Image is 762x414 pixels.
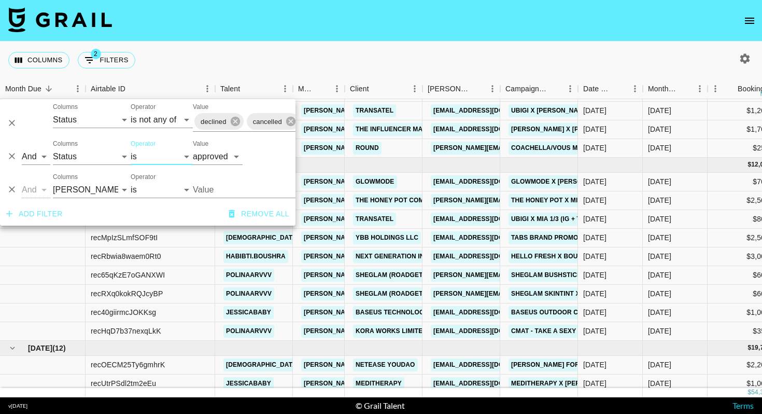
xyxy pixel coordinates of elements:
div: Jul '25 [648,195,671,205]
a: SHEGLAM Skintint x [PERSON_NAME] [509,287,638,300]
a: Sheglam (RoadGet Business PTE) [353,269,476,282]
div: Jul '25 [648,270,671,280]
button: Menu [200,81,215,96]
a: [PERSON_NAME][EMAIL_ADDRESS][DOMAIN_NAME] [301,142,470,155]
a: Terms [732,401,754,410]
div: Talent [220,79,240,99]
div: [PERSON_NAME] [428,79,470,99]
a: NetEase YouDao [353,358,418,371]
a: jessicababy [223,377,274,390]
a: Next Generation Influencers [353,250,465,263]
a: [PERSON_NAME][EMAIL_ADDRESS][DOMAIN_NAME] [301,231,470,244]
div: 23/07/2025 [583,105,606,116]
a: [DEMOGRAPHIC_DATA] [223,231,301,244]
button: Menu [562,81,578,96]
div: 29/07/2025 [583,288,606,299]
button: Menu [407,81,422,96]
div: 16/06/2025 [583,251,606,261]
div: Jul '25 [648,176,671,187]
a: [PERSON_NAME][EMAIL_ADDRESS][DOMAIN_NAME] [301,250,470,263]
button: Sort [41,81,56,96]
a: [DEMOGRAPHIC_DATA] [223,358,301,371]
a: [PERSON_NAME][EMAIL_ADDRESS][DOMAIN_NAME] [431,269,600,282]
a: KORA WORKS LIMITED [353,325,430,338]
div: recUtrPSdl2tm2eEu [91,378,156,389]
a: [EMAIL_ADDRESS][DOMAIN_NAME] [431,377,547,390]
button: Select columns [8,52,69,68]
a: SHEGLAM Bushstick x [PERSON_NAME] [509,269,645,282]
div: 16/06/2025 [583,176,606,187]
div: Manager [298,79,315,99]
button: Sort [240,81,255,96]
div: recRXq0kokRQJcyBP [91,288,163,299]
button: Menu [627,81,643,96]
a: [PERSON_NAME][EMAIL_ADDRESS][DOMAIN_NAME] [301,377,470,390]
div: Aug '25 [648,143,671,153]
a: [PERSON_NAME][EMAIL_ADDRESS][DOMAIN_NAME] [301,325,470,338]
div: Jun '25 [648,378,671,389]
a: YBB Holdings LLC [353,231,421,244]
div: 16/06/2025 [583,195,606,205]
a: [EMAIL_ADDRESS][DOMAIN_NAME] [431,231,547,244]
label: Operator [131,173,156,182]
div: 07/07/2025 [583,232,606,243]
span: [DATE] [28,343,52,353]
div: cancelled [247,113,299,130]
button: Menu [277,81,293,96]
div: Jul '25 [648,251,671,261]
a: [PERSON_NAME][EMAIL_ADDRESS][DOMAIN_NAME] [301,175,470,188]
div: Jul '25 [648,288,671,299]
a: Ubigi x Mia 1/3 (IG + TT, 3 Stories) [509,213,625,226]
button: Delete [4,115,20,131]
a: [PERSON_NAME][EMAIL_ADDRESS][DOMAIN_NAME] [301,194,470,207]
button: Sort [470,81,485,96]
div: Month Due [5,79,41,99]
a: Tabs Brand Promo [509,231,581,244]
a: [PERSON_NAME] for Kids x Judah [509,358,629,371]
div: Aug '25 [648,105,671,116]
a: [EMAIL_ADDRESS][DOMAIN_NAME] [431,123,547,136]
div: Month Due [643,79,708,99]
label: Columns [53,103,78,112]
select: Logic operator [22,182,50,198]
label: Operator [131,140,156,148]
a: Baseus Outdoor Camera x [PERSON_NAME] [509,306,665,319]
button: Delete [4,182,20,197]
div: rec40giirmcJOKKsg [91,307,156,318]
a: [PERSON_NAME][EMAIL_ADDRESS][DOMAIN_NAME] [431,142,600,155]
a: Hello Fresh x Boushra (1IG + TT) [509,250,629,263]
div: recMpIzSLmfSOF9tI [91,232,158,243]
div: Campaign (Type) [500,79,578,99]
div: Jun '25 [648,360,671,370]
select: Logic operator [22,148,50,165]
div: Month Due [648,79,678,99]
div: 29/07/2025 [583,270,606,280]
label: Value [193,140,208,148]
div: rec65qKzE7oGANXWI [91,270,165,280]
a: [PERSON_NAME][EMAIL_ADDRESS][DOMAIN_NAME] [301,287,470,300]
a: Coachella/Vous Me Plaisez - Gambi x [PERSON_NAME] [509,142,701,155]
div: 11/08/2025 [583,143,606,153]
a: Transatel [353,213,396,226]
button: Menu [692,81,708,96]
button: Sort [613,81,627,96]
a: [EMAIL_ADDRESS][DOMAIN_NAME] [431,104,547,117]
button: Show filters [78,52,135,68]
div: 28/05/2025 [583,360,606,370]
div: Client [350,79,369,99]
a: The Influencer Marketing Factory [353,123,485,136]
button: hide children [5,341,20,355]
div: $ [747,160,751,169]
a: [EMAIL_ADDRESS][DOMAIN_NAME] [431,213,547,226]
div: © Grail Talent [356,401,405,411]
a: [PERSON_NAME][EMAIL_ADDRESS][DOMAIN_NAME] [431,194,600,207]
a: [PERSON_NAME][EMAIL_ADDRESS][DOMAIN_NAME] [301,213,470,226]
button: Sort [548,81,562,96]
div: $ [747,388,751,397]
a: CMAT - Take A Sexy Picture Of Me ([PERSON_NAME] Works) [509,325,715,338]
div: Airtable ID [91,79,125,99]
span: 2 [91,49,101,59]
button: open drawer [739,10,760,31]
a: polinaarvvv [223,287,274,300]
a: BASEUS TECHNOLOGY (HK) CO. LIMITED [353,306,487,319]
